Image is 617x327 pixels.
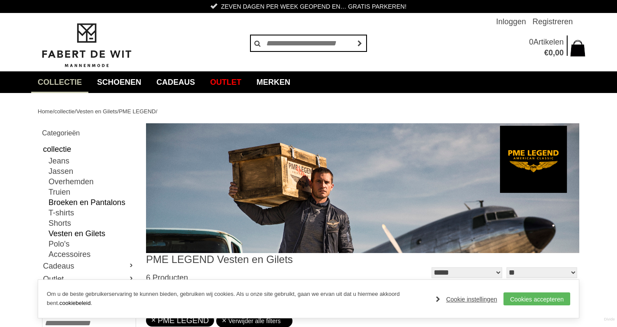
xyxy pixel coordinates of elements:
a: Polo's [49,239,135,249]
a: Cookie instellingen [436,293,497,306]
a: cookiebeleid [59,300,91,306]
span: / [156,108,157,115]
a: Jassen [49,166,135,176]
span: 00 [555,48,564,57]
img: PME LEGEND [146,123,579,253]
span: / [53,108,55,115]
a: PME LEGEND [151,316,209,325]
a: PME LEGEND [119,108,156,115]
a: Registreren [533,13,573,30]
a: Overhemden [49,176,135,187]
a: collectie [42,143,135,156]
a: T-shirts [49,208,135,218]
a: Cadeaus [150,71,201,93]
a: Outlet [204,71,248,93]
a: Accessoires [49,249,135,260]
span: 0 [549,48,553,57]
a: Outlet [42,272,135,285]
span: , [553,48,555,57]
p: Om u de beste gebruikerservaring te kunnen bieden, gebruiken wij cookies. Als u onze site gebruik... [47,290,427,308]
a: Merken [250,71,297,93]
a: Inloggen [496,13,526,30]
span: 0 [529,38,533,46]
a: collectie [54,108,75,115]
a: Vesten en Gilets [76,108,117,115]
span: / [117,108,119,115]
h2: Categorieën [42,128,135,138]
span: / [75,108,76,115]
a: collectie [31,71,88,93]
img: Fabert de Wit [38,22,135,69]
a: Truien [49,187,135,197]
a: Home [38,108,53,115]
a: Divide [604,314,615,325]
a: Cadeaus [42,260,135,272]
a: Broeken en Pantalons [49,197,135,208]
h1: PME LEGEND Vesten en Gilets [146,253,363,266]
span: 6 Producten [146,273,188,282]
a: Shorts [49,218,135,228]
span: Artikelen [533,38,564,46]
a: Jeans [49,156,135,166]
a: Schoenen [91,71,148,93]
span: € [544,48,549,57]
a: Cookies accepteren [503,292,570,305]
a: Vesten en Gilets [49,228,135,239]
